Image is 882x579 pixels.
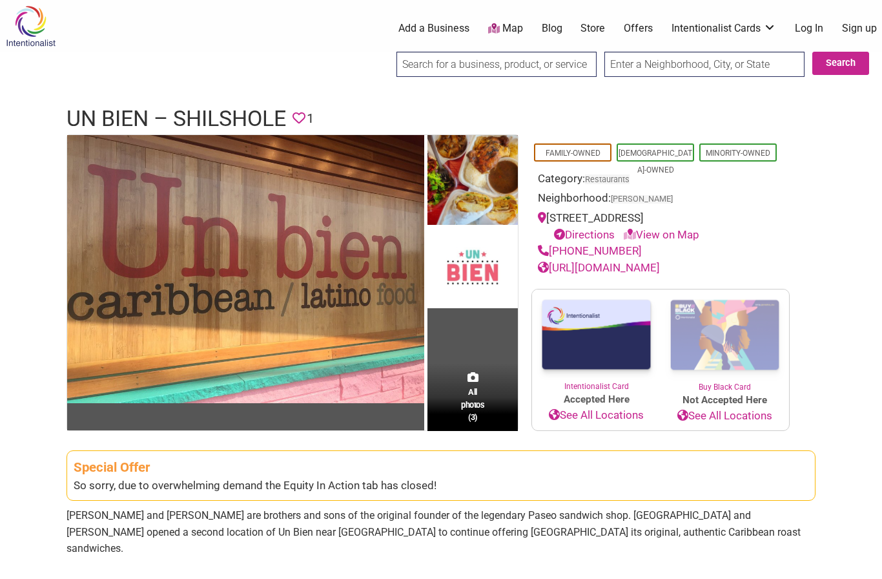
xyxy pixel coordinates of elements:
a: Directions [554,228,615,241]
a: Store [580,21,605,36]
a: [DEMOGRAPHIC_DATA]-Owned [619,149,692,174]
a: Buy Black Card [661,289,789,393]
button: Search [812,52,869,75]
span: [PERSON_NAME] [611,195,673,204]
a: Offers [624,21,653,36]
a: Intentionalist Cards [672,21,776,36]
h1: Un Bien – Shilshole [67,103,286,134]
div: Special Offer [74,458,808,478]
a: Log In [795,21,823,36]
a: Restaurants [585,174,630,184]
span: Accepted Here [532,392,661,407]
input: Search for a business, product, or service [396,52,597,77]
span: All photos (3) [461,386,484,423]
img: Un Bien [67,135,424,403]
div: Category: [538,171,783,191]
input: Enter a Neighborhood, City, or State [604,52,805,77]
img: Un Bien [427,135,518,229]
a: Blog [542,21,562,36]
img: Intentionalist Card [532,289,661,381]
a: Sign up [842,21,877,36]
img: Buy Black Card [661,289,789,381]
a: Minority-Owned [706,149,770,158]
div: [STREET_ADDRESS] [538,210,783,243]
a: [URL][DOMAIN_NAME] [538,261,660,274]
a: Family-Owned [546,149,600,158]
a: See All Locations [532,407,661,424]
a: Add a Business [398,21,469,36]
a: View on Map [624,228,699,241]
p: [PERSON_NAME] and [PERSON_NAME] are brothers and sons of the original founder of the legendary Pa... [67,507,815,557]
div: Neighborhood: [538,190,783,210]
span: 1 [307,109,314,129]
a: Map [488,21,523,36]
span: Not Accepted Here [661,393,789,408]
a: Intentionalist Card [532,289,661,392]
a: [PHONE_NUMBER] [538,244,642,257]
div: So sorry, due to overwhelming demand the Equity In Action tab has closed! [74,478,808,494]
a: See All Locations [661,408,789,425]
